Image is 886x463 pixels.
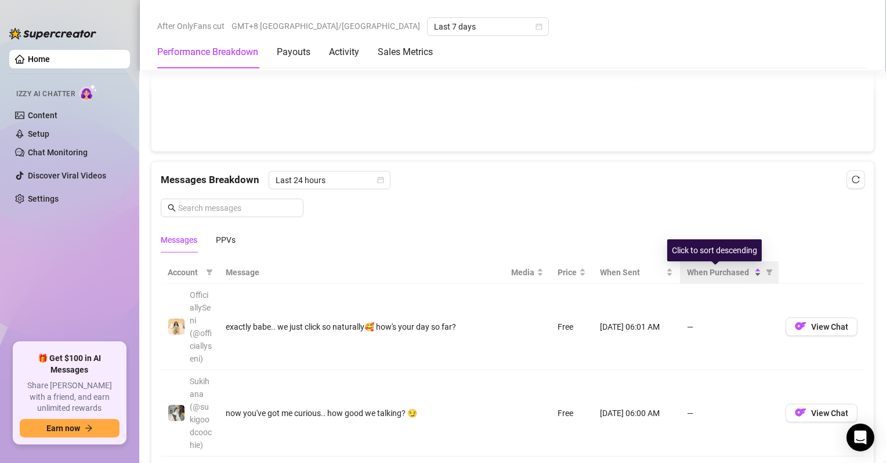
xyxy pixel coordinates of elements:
a: Home [28,54,50,64]
td: [DATE] 06:00 AM [593,370,680,457]
span: calendar [377,177,384,184]
th: When Purchased [680,261,779,284]
td: Free [551,284,593,370]
span: Media [511,266,534,279]
img: AI Chatter [79,84,97,101]
span: Last 7 days [434,18,542,35]
a: Chat Monitoring [28,148,88,157]
div: now you've got me curious.. how good we talking? 😏 [226,407,497,420]
span: Share [PERSON_NAME] with a friend, and earn unlimited rewards [20,380,120,414]
span: Izzy AI Chatter [16,89,75,100]
input: Search messages [178,202,296,214]
img: OF [795,407,807,418]
td: [DATE] 06:01 AM [593,284,680,370]
span: reload [852,176,860,184]
span: filter [764,264,775,281]
th: Message [219,261,504,284]
div: Messages [161,234,197,246]
div: Payouts [277,45,310,59]
span: arrow-right [85,424,93,432]
button: OFView Chat [786,318,858,336]
span: filter [206,269,213,276]
span: When Sent [600,266,664,279]
div: Messages Breakdown [161,171,865,189]
span: When Purchased [687,266,752,279]
span: Earn now [46,424,80,433]
span: After OnlyFans cut [157,17,225,35]
button: Earn nowarrow-right [20,419,120,438]
span: OfficiallySeni (@officiallyseni) [190,290,212,363]
span: filter [766,269,773,276]
div: Open Intercom Messenger [847,424,874,451]
a: Setup [28,129,49,138]
img: OfficiallySeni (@officiallyseni) [168,319,185,335]
div: Activity [329,45,359,59]
td: Free [551,370,593,457]
th: Media [504,261,551,284]
span: search [168,204,176,212]
a: Discover Viral Videos [28,171,106,180]
div: PPVs [216,234,236,246]
button: OFView Chat [786,404,858,422]
span: GMT+8 [GEOGRAPHIC_DATA]/[GEOGRAPHIC_DATA] [232,17,420,35]
td: — [680,370,779,457]
span: View Chat [811,409,848,418]
a: Content [28,111,57,120]
div: Click to sort descending [667,239,762,261]
span: 🎁 Get $100 in AI Messages [20,353,120,375]
a: OFView Chat [786,411,858,420]
span: Price [558,266,577,279]
span: Account [168,266,201,279]
span: Last 24 hours [276,172,384,189]
img: logo-BBDzfeDw.svg [9,28,96,39]
div: exactly babe.. we just click so naturally🥰 how's your day so far? [226,320,497,333]
div: Performance Breakdown [157,45,258,59]
td: — [680,284,779,370]
div: Sales Metrics [378,45,433,59]
img: OF [795,320,807,332]
a: OFView Chat [786,325,858,334]
span: View Chat [811,322,848,331]
span: calendar [536,23,543,30]
a: Settings [28,194,59,203]
img: Sukihana (@sukigoodcoochie) [168,405,185,421]
th: Price [551,261,593,284]
span: Sukihana (@sukigoodcoochie) [190,377,212,450]
th: When Sent [593,261,680,284]
span: filter [204,264,215,281]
